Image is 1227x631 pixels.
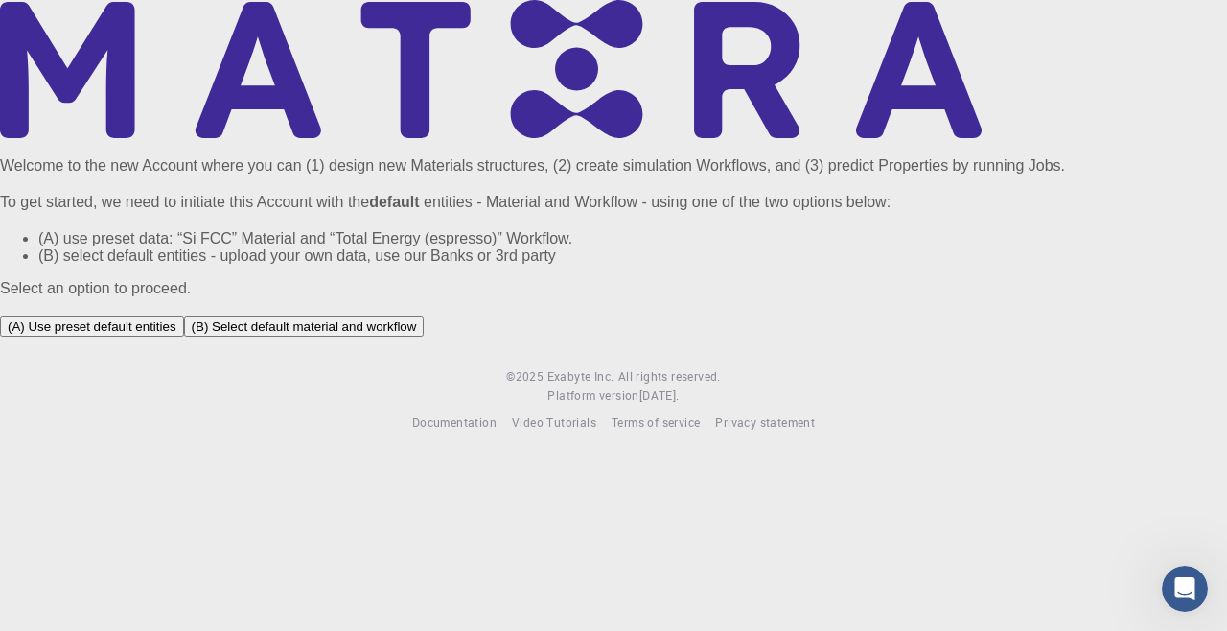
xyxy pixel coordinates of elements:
[612,413,700,432] a: Terms of service
[547,368,614,384] span: Exabyte Inc.
[35,13,127,31] span: Assistenza
[38,247,1227,265] li: (B) select default entities - upload your own data, use our Banks or 3rd party
[412,414,497,430] span: Documentation
[369,194,419,210] b: default
[412,413,497,432] a: Documentation
[512,414,596,430] span: Video Tutorials
[715,414,815,430] span: Privacy statement
[639,387,680,403] span: [DATE] .
[618,367,721,386] span: All rights reserved.
[547,367,614,386] a: Exabyte Inc.
[38,230,1227,247] li: (A) use preset data: “Si FCC” Material and “Total Energy (espresso)” Workflow.
[715,413,815,432] a: Privacy statement
[639,386,680,406] a: [DATE].
[1162,566,1208,612] iframe: Intercom live chat
[612,414,700,430] span: Terms of service
[184,316,425,337] button: (B) Select default material and workflow
[512,413,596,432] a: Video Tutorials
[547,386,638,406] span: Platform version
[506,367,546,386] span: © 2025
